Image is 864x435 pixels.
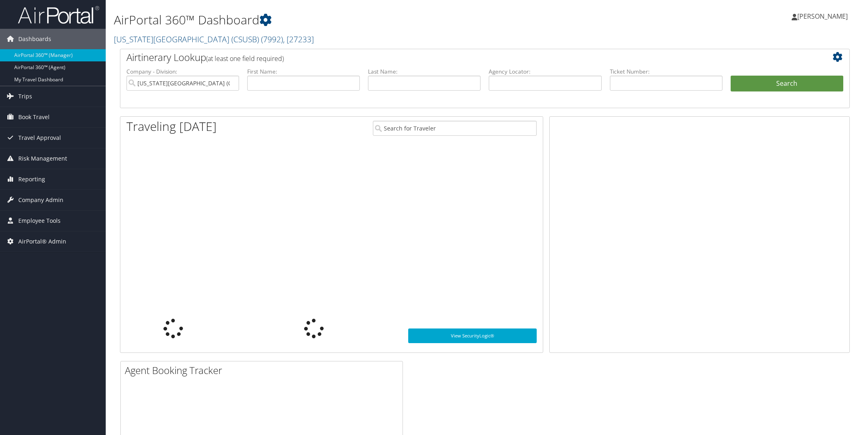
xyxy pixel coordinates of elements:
span: Reporting [18,169,45,189]
span: Risk Management [18,148,67,169]
span: [PERSON_NAME] [797,12,848,21]
span: Employee Tools [18,211,61,231]
span: Trips [18,86,32,107]
label: Last Name: [368,67,481,76]
span: Travel Approval [18,128,61,148]
h2: Airtinerary Lookup [126,50,783,64]
input: Search for Traveler [373,121,537,136]
span: , [ 27233 ] [283,34,314,45]
h1: AirPortal 360™ Dashboard [114,11,609,28]
h1: Traveling [DATE] [126,118,217,135]
span: Dashboards [18,29,51,49]
span: ( 7992 ) [261,34,283,45]
a: View SecurityLogic® [408,328,537,343]
label: Ticket Number: [610,67,723,76]
button: Search [731,76,843,92]
span: (at least one field required) [206,54,284,63]
a: [PERSON_NAME] [792,4,856,28]
h2: Agent Booking Tracker [125,363,403,377]
label: Company - Division: [126,67,239,76]
span: Company Admin [18,190,63,210]
label: Agency Locator: [489,67,601,76]
span: AirPortal® Admin [18,231,66,252]
label: First Name: [247,67,360,76]
a: [US_STATE][GEOGRAPHIC_DATA] (CSUSB) [114,34,314,45]
span: Book Travel [18,107,50,127]
img: airportal-logo.png [18,5,99,24]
